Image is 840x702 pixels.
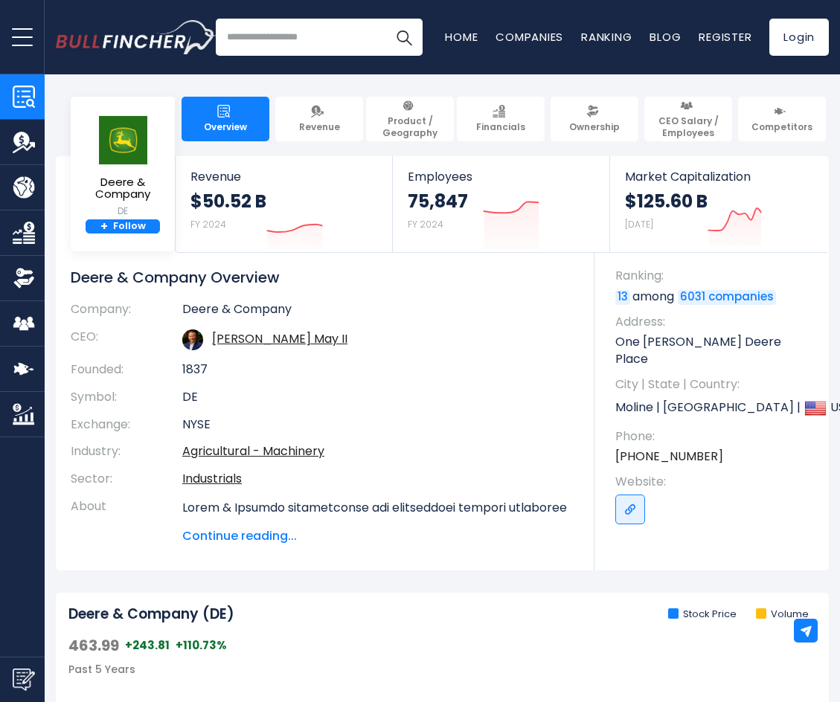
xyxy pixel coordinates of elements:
a: Blog [650,29,681,45]
span: +110.73% [176,638,227,653]
a: Register [699,29,751,45]
th: About [71,493,182,545]
h2: Deere & Company (DE) [68,605,234,624]
a: Employees 75,847 FY 2024 [393,156,609,252]
td: Deere & Company [182,302,572,323]
span: Financials [476,121,525,133]
p: One [PERSON_NAME] Deere Place [615,334,814,367]
small: [DATE] [625,218,653,231]
a: Industrials [182,470,242,487]
a: Ownership [551,97,638,141]
a: Revenue [275,97,363,141]
h1: Deere & Company Overview [71,268,572,287]
a: Product / Geography [366,97,454,141]
span: Past 5 Years [68,662,135,677]
span: Website: [615,474,814,490]
span: Competitors [751,121,812,133]
span: Address: [615,314,814,330]
th: Symbol: [71,384,182,411]
a: Competitors [738,97,826,141]
span: Market Capitalization [625,170,812,184]
a: Go to homepage [56,20,216,54]
span: Employees [408,170,594,184]
strong: 75,847 [408,190,468,213]
a: ceo [212,330,347,347]
a: Login [769,19,829,56]
span: Continue reading... [182,527,572,545]
img: Ownership [13,267,35,289]
small: DE [79,205,167,218]
span: Overview [204,121,247,133]
th: Founded: [71,356,182,384]
span: Ranking: [615,268,814,284]
a: 13 [615,290,630,305]
span: +243.81 [125,638,170,653]
p: Moline | [GEOGRAPHIC_DATA] | US [615,397,814,419]
a: Market Capitalization $125.60 B [DATE] [610,156,827,252]
span: Deere & Company [79,176,167,201]
p: among [615,289,814,305]
a: Go to link [615,495,645,524]
li: Stock Price [668,608,737,621]
strong: + [100,220,108,234]
strong: $50.52 B [190,190,266,213]
button: Search [385,19,423,56]
a: Agricultural - Machinery [182,442,324,460]
a: Financials [457,97,545,141]
span: CEO Salary / Employees [651,115,725,138]
a: [PHONE_NUMBER] [615,448,723,465]
span: Product / Geography [373,115,447,138]
small: FY 2024 [408,218,443,231]
a: Home [445,29,478,45]
a: Deere & Company DE [78,115,167,219]
a: Companies [496,29,563,45]
span: Revenue [299,121,340,133]
img: john-c-may.jpg [182,329,203,350]
a: +Follow [86,219,160,234]
li: Volume [756,608,809,621]
th: Sector: [71,466,182,493]
th: Company: [71,302,182,323]
td: DE [182,384,572,411]
td: NYSE [182,411,572,439]
img: DE logo [97,115,149,165]
span: City | State | Country: [615,376,814,393]
span: 463.99 [68,636,119,655]
span: Phone: [615,428,814,445]
a: Overview [182,97,269,141]
th: Industry: [71,438,182,466]
a: Ranking [581,29,632,45]
span: Revenue [190,170,377,184]
th: Exchange: [71,411,182,439]
a: Revenue $50.52 B FY 2024 [176,156,392,252]
td: 1837 [182,356,572,384]
img: Bullfincher logo [56,20,217,54]
a: CEO Salary / Employees [644,97,732,141]
strong: $125.60 B [625,190,708,213]
small: FY 2024 [190,218,226,231]
a: 6031 companies [678,290,776,305]
th: CEO: [71,323,182,356]
span: Ownership [569,121,620,133]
